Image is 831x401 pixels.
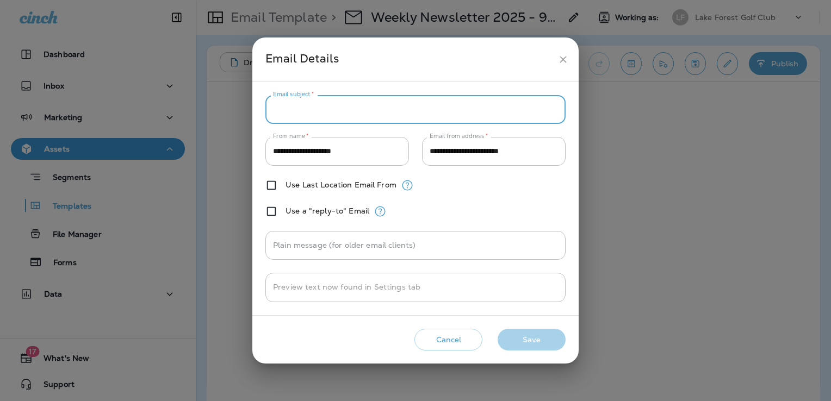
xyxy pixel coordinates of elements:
[273,90,314,98] label: Email subject
[265,49,553,70] div: Email Details
[273,132,309,140] label: From name
[553,49,573,70] button: close
[414,329,482,351] button: Cancel
[286,180,396,189] label: Use Last Location Email From
[286,206,369,215] label: Use a "reply-to" Email
[430,132,488,140] label: Email from address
